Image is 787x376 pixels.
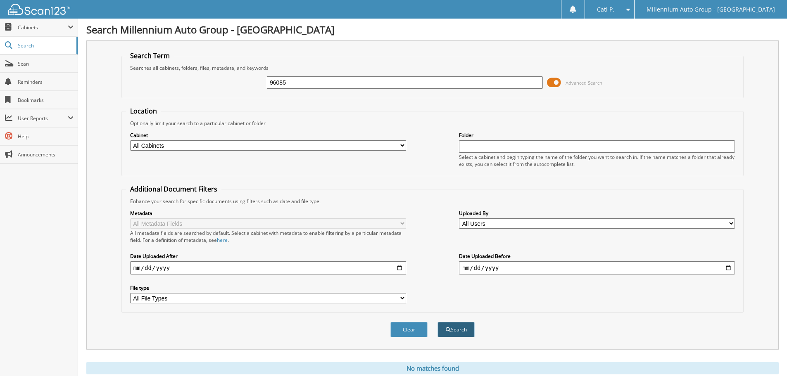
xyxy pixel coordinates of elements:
[597,7,614,12] span: Cati P.
[459,253,735,260] label: Date Uploaded Before
[130,284,406,291] label: File type
[18,115,68,122] span: User Reports
[18,78,74,85] span: Reminders
[647,7,775,12] span: Millennium Auto Group - [GEOGRAPHIC_DATA]
[459,154,735,168] div: Select a cabinet and begin typing the name of the folder you want to search in. If the name match...
[217,236,228,244] a: here
[459,132,735,139] label: Folder
[8,4,70,15] img: scan123-logo-white.svg
[130,132,406,139] label: Cabinet
[18,60,74,67] span: Scan
[126,106,161,116] legend: Location
[18,97,74,104] span: Bookmarks
[566,80,602,86] span: Advanced Search
[459,261,735,274] input: end
[18,24,68,31] span: Cabinets
[126,51,174,60] legend: Search Term
[18,133,74,140] span: Help
[126,198,739,205] div: Enhance your search for specific documents using filters such as date and file type.
[390,322,428,337] button: Clear
[86,23,779,36] h1: Search Millennium Auto Group - [GEOGRAPHIC_DATA]
[746,336,787,376] iframe: Chat Widget
[126,64,739,71] div: Searches all cabinets, folders, files, metadata, and keywords
[459,210,735,217] label: Uploaded By
[130,253,406,260] label: Date Uploaded After
[130,261,406,274] input: start
[126,120,739,127] div: Optionally limit your search to a particular cabinet or folder
[130,210,406,217] label: Metadata
[18,151,74,158] span: Announcements
[437,322,475,337] button: Search
[130,229,406,244] div: All metadata fields are searched by default. Select a cabinet with metadata to enable filtering b...
[86,362,779,374] div: No matches found
[18,42,72,49] span: Search
[126,184,221,194] legend: Additional Document Filters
